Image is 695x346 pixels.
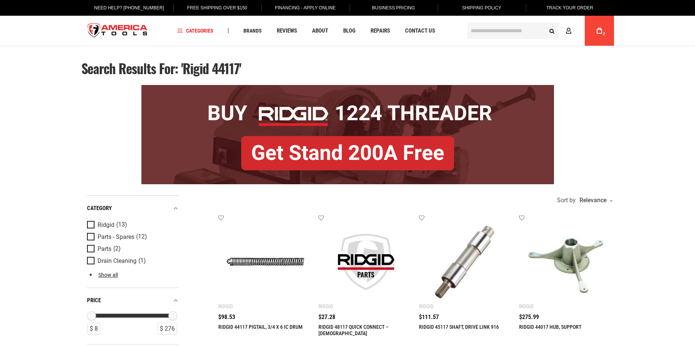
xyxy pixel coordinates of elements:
img: RIDGID 44117 PIGTAIL, 3/4 X 6 IC DRUM [226,222,306,302]
a: RIDGID 48117 QUICK CONNECT – [DEMOGRAPHIC_DATA] [318,324,389,336]
span: Shipping Policy [462,5,501,10]
div: Relevance [578,197,612,203]
span: (1) [138,258,146,264]
div: category [87,203,179,213]
span: Parts - Spares [98,234,134,240]
a: RIDGID 44017 HUB, SUPPORT [519,324,581,330]
span: Search results for: 'rigid 44117' [81,58,241,78]
span: About [312,28,328,34]
a: Categories [174,26,217,36]
div: $ 8 [87,322,100,335]
div: Ridgid [318,303,333,309]
span: Sort by [557,197,576,203]
img: RIDGID 45117 SHAFT, DRIVE LINK 916 [426,222,506,302]
a: Brands [240,26,265,36]
a: Parts - Spares (12) [87,233,177,241]
a: About [309,26,332,36]
a: Reviews [273,26,300,36]
div: Ridgid [519,303,534,309]
a: Parts (2) [87,245,177,253]
div: Product Filters [87,195,179,345]
a: Contact Us [402,26,438,36]
span: Repairs [371,28,390,34]
span: Ridgid [98,222,114,228]
span: Reviews [277,28,297,34]
a: Blog [340,26,359,36]
span: Parts [98,246,111,252]
span: $98.53 [218,314,235,320]
img: RIDGID 48117 QUICK CONNECT – FEMALE [326,222,406,302]
span: $111.57 [419,314,439,320]
span: 2 [603,32,605,36]
a: Drain Cleaning (1) [87,257,177,265]
a: BOGO: Buy RIDGID® 1224 Threader, Get Stand 200A Free! [141,85,554,91]
div: price [87,295,179,306]
div: $ 276 [158,322,177,335]
a: RIDGID 44117 PIGTAIL, 3/4 X 6 IC DRUM [218,324,303,330]
span: (12) [136,234,147,240]
a: store logo [81,17,154,45]
img: BOGO: Buy RIDGID® 1224 Threader, Get Stand 200A Free! [141,85,554,184]
span: Brands [243,28,262,33]
a: Repairs [367,26,393,36]
span: Drain Cleaning [98,258,137,264]
a: 2 [592,16,606,46]
a: Show all [87,272,118,278]
img: America Tools [81,17,154,45]
span: Categories [177,28,213,33]
span: (13) [116,222,127,228]
a: Ridgid (13) [87,221,177,229]
span: Contact Us [405,28,435,34]
div: Ridgid [218,303,233,309]
div: Ridgid [419,303,434,309]
span: $275.99 [519,314,539,320]
a: RIDGID 45117 SHAFT, DRIVE LINK 916 [419,324,499,330]
span: $27.28 [318,314,335,320]
button: Search [545,24,559,38]
span: Blog [343,28,356,34]
span: (2) [113,246,121,252]
img: RIDGID 44017 HUB, SUPPORT [527,222,606,302]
